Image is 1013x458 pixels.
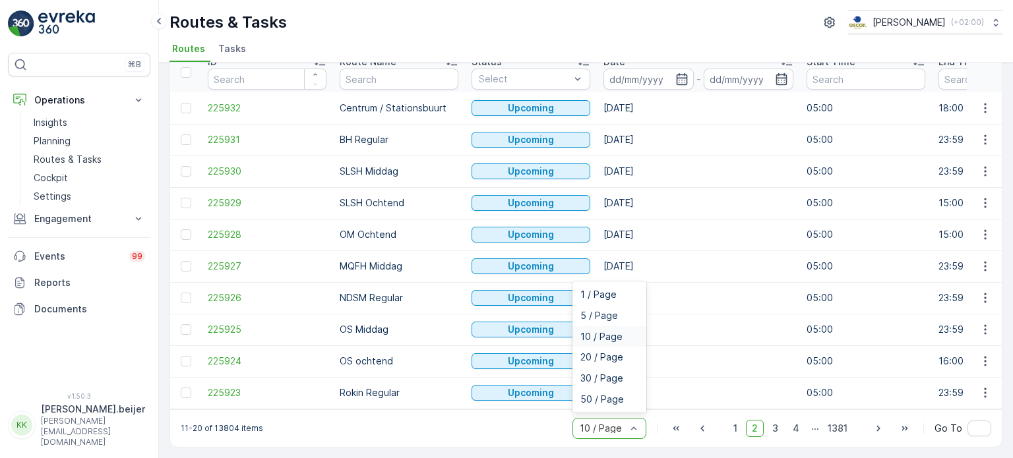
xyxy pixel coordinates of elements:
a: Reports [8,270,150,296]
p: MQFH Middag [340,260,458,273]
p: BH Regular [340,133,458,146]
img: logo_light-DOdMpM7g.png [38,11,95,37]
p: Rokin Regular [340,386,458,399]
span: Tasks [218,42,246,55]
p: 05:00 [807,291,925,304]
a: Cockpit [28,169,150,187]
button: Upcoming [472,100,590,116]
p: Upcoming [508,291,554,304]
p: Upcoming [508,133,554,146]
p: 99 [132,251,142,262]
p: [PERSON_NAME].beijer [41,403,145,416]
a: 225924 [208,355,326,368]
div: Toggle Row Selected [181,166,191,177]
button: Upcoming [472,322,590,337]
p: Engagement [34,212,124,225]
p: [PERSON_NAME] [873,16,946,29]
a: 225923 [208,386,326,399]
td: [DATE] [597,187,800,219]
a: 225928 [208,228,326,241]
button: Upcoming [472,227,590,243]
p: Upcoming [508,323,554,336]
div: Toggle Row Selected [181,293,191,303]
p: Routes & Tasks [169,12,287,33]
div: Toggle Row Selected [181,387,191,398]
p: OS Middag [340,323,458,336]
p: Routes & Tasks [34,153,102,166]
button: Upcoming [472,290,590,306]
a: Planning [28,132,150,150]
span: 20 / Page [580,352,623,362]
span: 50 / Page [580,394,624,405]
p: - [696,71,701,87]
button: Engagement [8,206,150,232]
p: 05:00 [807,228,925,241]
a: Routes & Tasks [28,150,150,169]
span: 1 / Page [580,289,617,300]
span: 1381 [822,420,853,437]
p: Upcoming [508,196,554,210]
input: Search [807,69,925,90]
a: Insights [28,113,150,132]
p: Upcoming [508,355,554,368]
span: 225929 [208,196,326,210]
p: Reports [34,276,145,289]
td: [DATE] [597,345,800,377]
td: [DATE] [597,314,800,345]
p: 05:00 [807,355,925,368]
span: 10 / Page [580,331,623,342]
p: Upcoming [508,386,554,399]
button: Upcoming [472,195,590,211]
a: 225926 [208,291,326,304]
button: KK[PERSON_NAME].beijer[PERSON_NAME][EMAIL_ADDRESS][DOMAIN_NAME] [8,403,150,447]
span: Routes [172,42,205,55]
div: Toggle Row Selected [181,261,191,272]
p: Upcoming [508,228,554,241]
p: ( +02:00 ) [951,17,984,28]
p: Documents [34,302,145,316]
p: 05:00 [807,386,925,399]
p: 05:00 [807,260,925,273]
p: Upcoming [508,260,554,273]
p: 05:00 [807,165,925,178]
p: ⌘B [128,59,141,70]
span: 1 [727,420,743,437]
div: Toggle Row Selected [181,324,191,335]
span: 3 [766,420,784,437]
input: Search [208,69,326,90]
p: ... [811,420,819,437]
td: [DATE] [597,377,800,409]
button: Upcoming [472,132,590,148]
input: Search [340,69,458,90]
button: Operations [8,87,150,113]
button: Upcoming [472,353,590,369]
span: 30 / Page [580,373,623,384]
p: Upcoming [508,101,554,115]
img: logo [8,11,34,37]
a: Documents [8,296,150,322]
div: KK [11,415,32,436]
span: 5 / Page [580,310,618,321]
a: 225932 [208,101,326,115]
p: Centrum / Stationsbuurt [340,101,458,115]
div: Toggle Row Selected [181,198,191,208]
div: Toggle Row Selected [181,103,191,113]
p: Settings [34,190,71,203]
p: 05:00 [807,133,925,146]
input: dd/mm/yyyy [603,69,694,90]
p: Cockpit [34,171,68,185]
p: 05:00 [807,323,925,336]
td: [DATE] [597,156,800,187]
button: Upcoming [472,258,590,274]
a: 225931 [208,133,326,146]
span: 225927 [208,260,326,273]
td: [DATE] [597,250,800,282]
p: Events [34,250,121,263]
a: 225925 [208,323,326,336]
